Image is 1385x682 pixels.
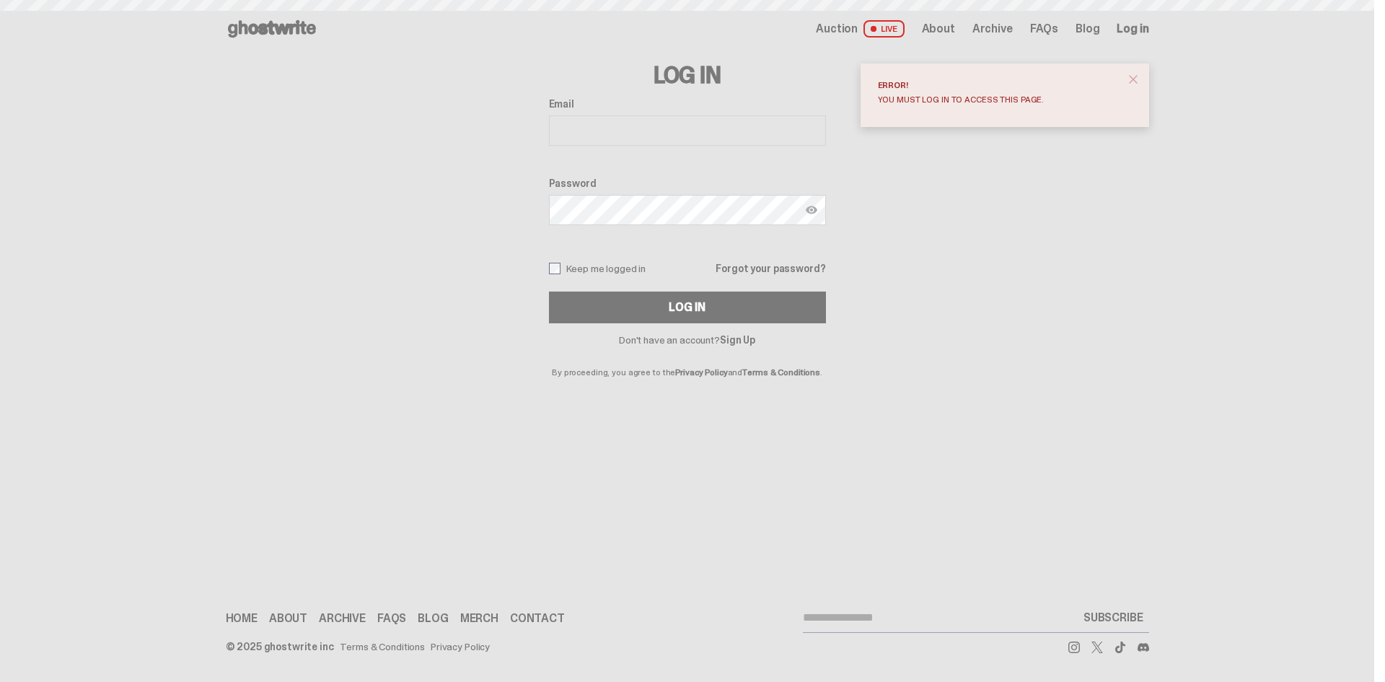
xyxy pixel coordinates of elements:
[549,345,826,377] p: By proceeding, you agree to the and .
[1030,23,1058,35] a: FAQs
[549,292,826,323] button: Log In
[418,613,448,624] a: Blog
[806,204,817,216] img: Show password
[1076,23,1099,35] a: Blog
[377,613,406,624] a: FAQs
[1120,66,1146,92] button: close
[878,95,1120,104] div: You must log in to access this page.
[510,613,565,624] a: Contact
[922,23,955,35] a: About
[669,302,705,313] div: Log In
[431,642,490,652] a: Privacy Policy
[226,613,258,624] a: Home
[549,335,826,345] p: Don't have an account?
[549,263,646,274] label: Keep me logged in
[972,23,1013,35] a: Archive
[460,613,498,624] a: Merch
[549,98,826,110] label: Email
[1078,603,1149,632] button: SUBSCRIBE
[1117,23,1148,35] a: Log in
[863,20,905,38] span: LIVE
[319,613,366,624] a: Archive
[269,613,307,624] a: About
[675,367,727,378] a: Privacy Policy
[549,178,826,189] label: Password
[816,23,858,35] span: Auction
[742,367,820,378] a: Terms & Conditions
[878,81,1120,89] div: Error!
[549,64,826,87] h3: Log In
[716,263,825,274] a: Forgot your password?
[720,333,755,346] a: Sign Up
[549,263,560,274] input: Keep me logged in
[340,642,425,652] a: Terms & Conditions
[816,20,904,38] a: Auction LIVE
[226,642,334,652] div: © 2025 ghostwrite inc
